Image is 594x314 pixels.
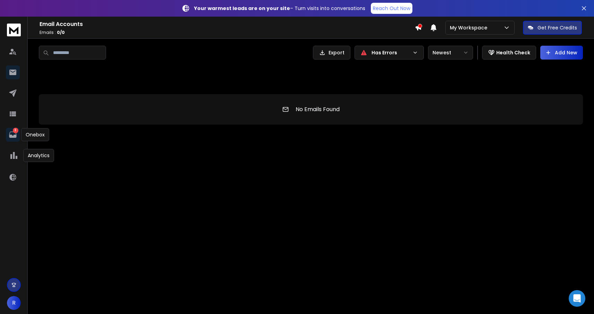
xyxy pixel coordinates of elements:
div: Open Intercom Messenger [569,290,585,307]
p: Health Check [496,49,530,56]
h1: Email Accounts [40,20,415,28]
p: Emails : [40,30,415,35]
p: My Workspace [450,24,490,31]
span: 0 / 0 [57,29,65,35]
div: Onebox [21,128,49,141]
div: Analytics [23,149,54,162]
button: Add New [540,46,583,60]
p: Has Errors [372,49,410,56]
a: 3 [6,128,20,142]
p: Reach Out Now [373,5,410,12]
button: Get Free Credits [523,21,582,35]
p: 3 [13,128,18,133]
button: Newest [428,46,473,60]
strong: Your warmest leads are on your site [194,5,290,12]
button: Health Check [482,46,536,60]
button: R [7,296,21,310]
p: No Emails Found [296,105,340,114]
p: Get Free Credits [538,24,577,31]
p: – Turn visits into conversations [194,5,365,12]
a: Reach Out Now [371,3,412,14]
button: Export [313,46,350,60]
img: logo [7,24,21,36]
